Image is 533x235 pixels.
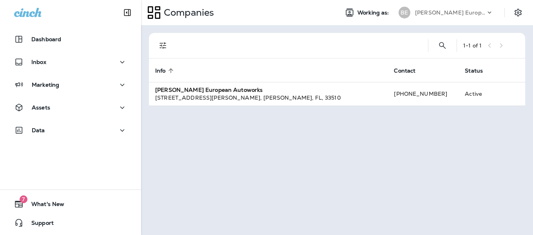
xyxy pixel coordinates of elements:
[511,5,525,20] button: Settings
[32,104,50,111] p: Assets
[435,38,450,53] button: Search Companies
[465,67,483,74] span: Status
[8,77,133,93] button: Marketing
[415,9,486,16] p: [PERSON_NAME] European Autoworks
[8,54,133,70] button: Inbox
[20,195,27,203] span: 7
[8,215,133,231] button: Support
[24,201,64,210] span: What's New
[31,36,61,42] p: Dashboard
[388,82,459,106] td: [PHONE_NUMBER]
[31,59,46,65] p: Inbox
[399,7,410,18] div: BE
[155,94,381,102] div: [STREET_ADDRESS][PERSON_NAME] , [PERSON_NAME] , FL , 33510
[8,100,133,115] button: Assets
[155,67,176,74] span: Info
[465,67,493,74] span: Status
[459,82,501,106] td: Active
[155,86,263,93] strong: [PERSON_NAME] European Autoworks
[32,82,59,88] p: Marketing
[8,31,133,47] button: Dashboard
[463,42,482,49] div: 1 - 1 of 1
[155,38,171,53] button: Filters
[155,67,166,74] span: Info
[32,127,45,133] p: Data
[394,67,415,74] span: Contact
[24,220,54,229] span: Support
[161,7,214,18] p: Companies
[116,5,138,20] button: Collapse Sidebar
[357,9,391,16] span: Working as:
[394,67,426,74] span: Contact
[8,122,133,138] button: Data
[8,196,133,212] button: 7What's New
